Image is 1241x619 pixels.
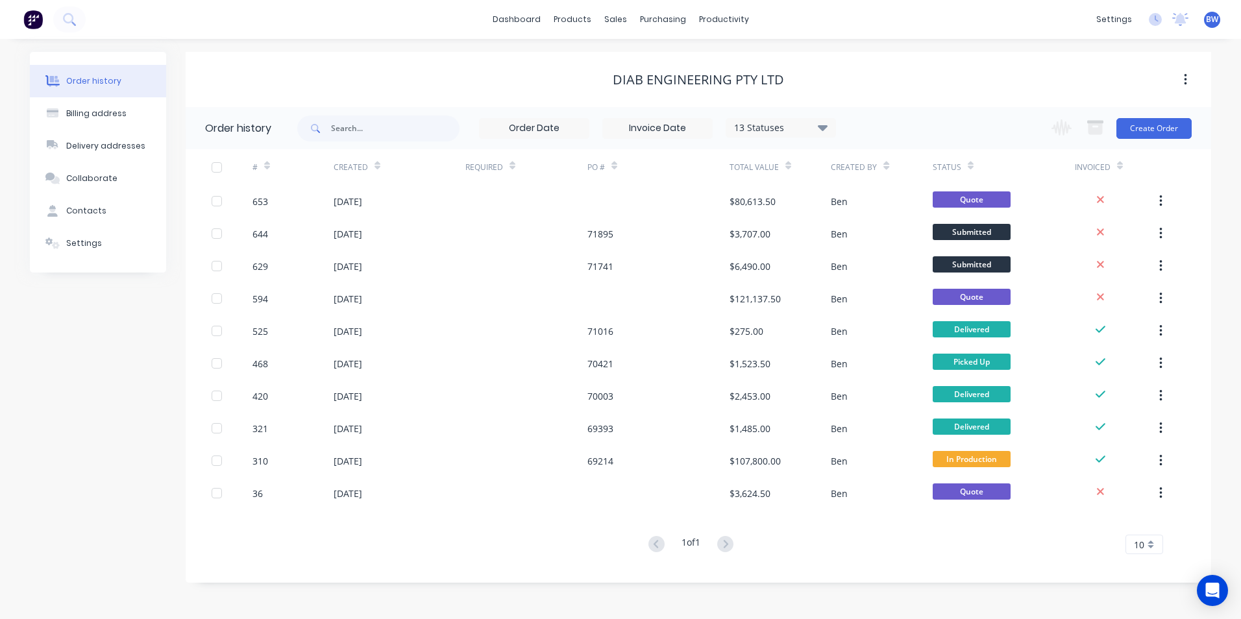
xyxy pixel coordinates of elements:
[730,422,770,435] div: $1,485.00
[933,289,1011,305] span: Quote
[66,205,106,217] div: Contacts
[1075,149,1156,185] div: Invoiced
[603,119,712,138] input: Invoice Date
[587,389,613,403] div: 70003
[252,324,268,338] div: 525
[831,195,848,208] div: Ben
[334,487,362,500] div: [DATE]
[831,389,848,403] div: Ben
[831,324,848,338] div: Ben
[682,535,700,554] div: 1 of 1
[66,75,121,87] div: Order history
[831,227,848,241] div: Ben
[587,324,613,338] div: 71016
[730,162,779,173] div: Total Value
[252,260,268,273] div: 629
[66,173,117,184] div: Collaborate
[252,195,268,208] div: 653
[726,121,835,135] div: 13 Statuses
[30,130,166,162] button: Delivery addresses
[465,149,587,185] div: Required
[831,357,848,370] div: Ben
[252,422,268,435] div: 321
[66,140,145,152] div: Delivery addresses
[730,227,770,241] div: $3,707.00
[933,386,1011,402] span: Delivered
[587,260,613,273] div: 71741
[1090,10,1138,29] div: settings
[334,162,368,173] div: Created
[30,97,166,130] button: Billing address
[547,10,598,29] div: products
[633,10,693,29] div: purchasing
[933,354,1011,370] span: Picked Up
[252,389,268,403] div: 420
[334,292,362,306] div: [DATE]
[331,115,460,141] input: Search...
[1206,14,1218,25] span: BW
[831,162,877,173] div: Created By
[465,162,503,173] div: Required
[730,389,770,403] div: $2,453.00
[831,292,848,306] div: Ben
[598,10,633,29] div: sales
[252,487,263,500] div: 36
[1075,162,1111,173] div: Invoiced
[730,149,831,185] div: Total Value
[252,227,268,241] div: 644
[933,224,1011,240] span: Submitted
[730,292,781,306] div: $121,137.50
[933,162,961,173] div: Status
[730,454,781,468] div: $107,800.00
[933,191,1011,208] span: Quote
[334,260,362,273] div: [DATE]
[831,487,848,500] div: Ben
[66,108,127,119] div: Billing address
[334,422,362,435] div: [DATE]
[30,162,166,195] button: Collaborate
[252,292,268,306] div: 594
[334,454,362,468] div: [DATE]
[334,149,465,185] div: Created
[730,260,770,273] div: $6,490.00
[693,10,756,29] div: productivity
[587,454,613,468] div: 69214
[730,357,770,370] div: $1,523.50
[334,389,362,403] div: [DATE]
[831,149,932,185] div: Created By
[831,454,848,468] div: Ben
[205,121,271,136] div: Order history
[587,422,613,435] div: 69393
[831,260,848,273] div: Ben
[933,419,1011,435] span: Delivered
[933,451,1011,467] span: In Production
[1197,575,1228,606] div: Open Intercom Messenger
[730,487,770,500] div: $3,624.50
[30,195,166,227] button: Contacts
[252,162,258,173] div: #
[587,162,605,173] div: PO #
[486,10,547,29] a: dashboard
[334,357,362,370] div: [DATE]
[30,227,166,260] button: Settings
[831,422,848,435] div: Ben
[730,195,776,208] div: $80,613.50
[30,65,166,97] button: Order history
[252,454,268,468] div: 310
[1116,118,1192,139] button: Create Order
[334,195,362,208] div: [DATE]
[1134,538,1144,552] span: 10
[933,483,1011,500] span: Quote
[587,149,730,185] div: PO #
[334,324,362,338] div: [DATE]
[252,149,334,185] div: #
[23,10,43,29] img: Factory
[933,149,1075,185] div: Status
[252,357,268,370] div: 468
[66,237,102,249] div: Settings
[587,357,613,370] div: 70421
[480,119,589,138] input: Order Date
[933,256,1011,273] span: Submitted
[933,321,1011,337] span: Delivered
[613,72,784,88] div: DIAB ENGINEERING PTY LTD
